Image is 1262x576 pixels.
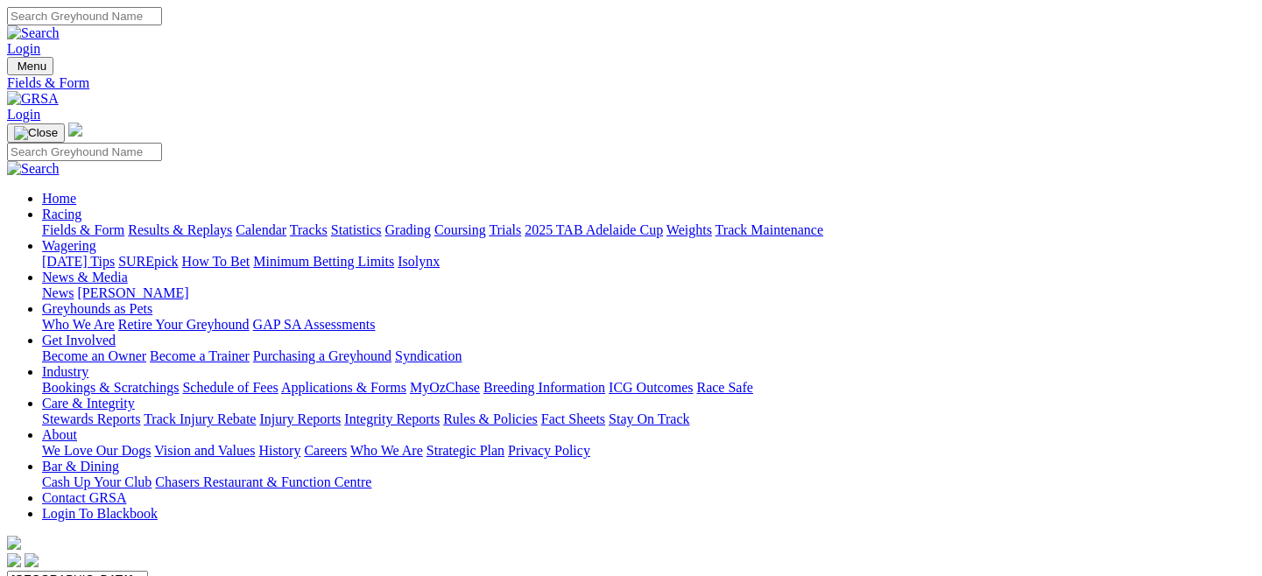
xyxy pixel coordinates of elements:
a: We Love Our Dogs [42,443,151,458]
a: Home [42,191,76,206]
a: Injury Reports [259,411,341,426]
a: Race Safe [696,380,752,395]
a: Integrity Reports [344,411,440,426]
a: Syndication [395,348,462,363]
a: Care & Integrity [42,396,135,411]
a: Vision and Values [154,443,255,458]
a: Login [7,41,40,56]
a: Get Involved [42,333,116,348]
img: logo-grsa-white.png [68,123,82,137]
a: MyOzChase [410,380,480,395]
span: Menu [18,60,46,73]
a: Tracks [290,222,328,237]
a: About [42,427,77,442]
div: Racing [42,222,1255,238]
div: News & Media [42,285,1255,301]
a: Stay On Track [609,411,689,426]
a: Retire Your Greyhound [118,317,250,332]
a: Industry [42,364,88,379]
div: Greyhounds as Pets [42,317,1255,333]
div: Industry [42,380,1255,396]
div: About [42,443,1255,459]
button: Toggle navigation [7,57,53,75]
a: Applications & Forms [281,380,406,395]
a: Become an Owner [42,348,146,363]
a: Privacy Policy [508,443,590,458]
a: Contact GRSA [42,490,126,505]
img: logo-grsa-white.png [7,536,21,550]
a: Statistics [331,222,382,237]
a: [PERSON_NAME] [77,285,188,300]
a: Bookings & Scratchings [42,380,179,395]
div: Get Involved [42,348,1255,364]
a: Bar & Dining [42,459,119,474]
a: Stewards Reports [42,411,140,426]
a: Wagering [42,238,96,253]
a: Coursing [434,222,486,237]
input: Search [7,143,162,161]
button: Toggle navigation [7,123,65,143]
a: Breeding Information [483,380,605,395]
img: Search [7,25,60,41]
a: Greyhounds as Pets [42,301,152,316]
a: Strategic Plan [427,443,504,458]
a: Fields & Form [7,75,1255,91]
a: Grading [385,222,431,237]
a: Fact Sheets [541,411,605,426]
a: Who We Are [350,443,423,458]
div: Care & Integrity [42,411,1255,427]
img: facebook.svg [7,553,21,567]
img: twitter.svg [25,553,39,567]
a: History [258,443,300,458]
a: [DATE] Tips [42,254,115,269]
a: Calendar [236,222,286,237]
a: Track Maintenance [716,222,823,237]
img: Close [14,126,58,140]
a: How To Bet [182,254,250,269]
a: Racing [42,207,81,221]
a: SUREpick [118,254,178,269]
a: Cash Up Your Club [42,474,152,489]
a: News & Media [42,270,128,284]
a: Rules & Policies [443,411,538,426]
a: Chasers Restaurant & Function Centre [155,474,371,489]
a: News [42,285,74,300]
a: 2025 TAB Adelaide Cup [525,222,663,237]
a: Who We Are [42,317,115,332]
div: Wagering [42,254,1255,270]
a: Isolynx [398,254,440,269]
a: Become a Trainer [150,348,250,363]
a: Results & Replays [128,222,232,237]
a: Trials [489,222,521,237]
a: Weights [666,222,712,237]
a: Purchasing a Greyhound [253,348,391,363]
a: Login To Blackbook [42,506,158,521]
img: GRSA [7,91,59,107]
a: Careers [304,443,347,458]
a: Minimum Betting Limits [253,254,394,269]
a: Schedule of Fees [182,380,278,395]
img: Search [7,161,60,177]
a: Track Injury Rebate [144,411,256,426]
a: GAP SA Assessments [253,317,376,332]
a: Login [7,107,40,122]
a: ICG Outcomes [609,380,693,395]
a: Fields & Form [42,222,124,237]
input: Search [7,7,162,25]
div: Bar & Dining [42,474,1255,490]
